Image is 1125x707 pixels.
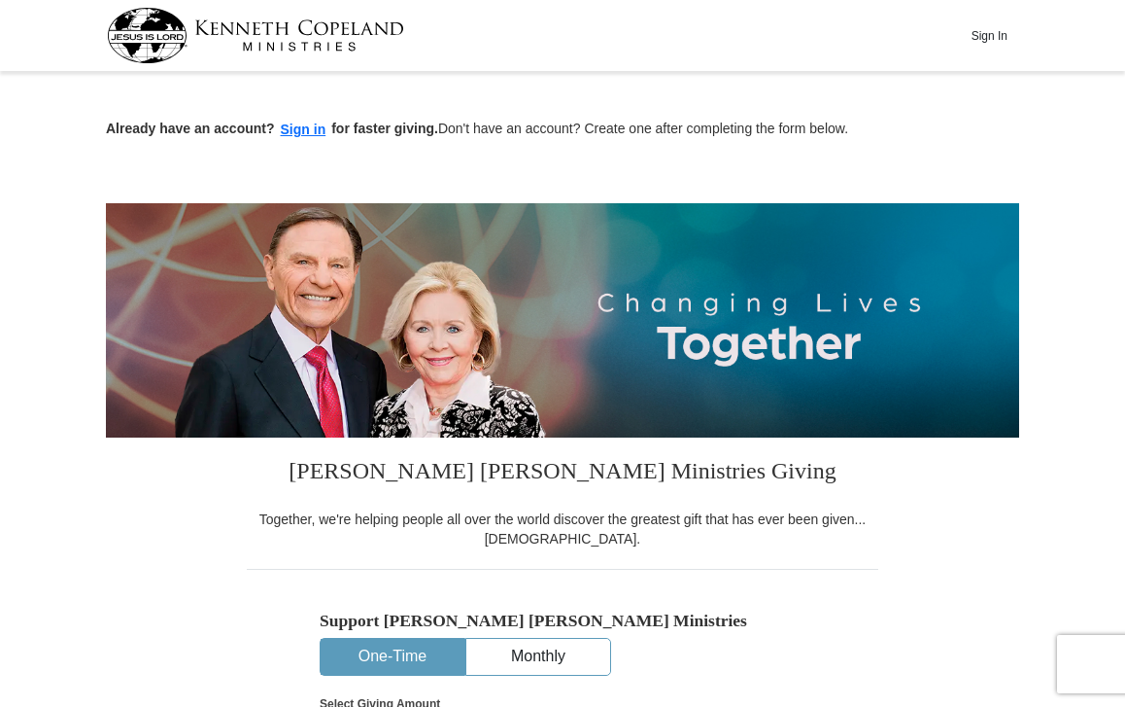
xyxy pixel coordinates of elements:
[106,119,1019,141] p: Don't have an account? Create one after completing the form below.
[321,639,464,675] button: One-Time
[960,20,1018,51] button: Sign In
[106,121,438,136] strong: Already have an account? for faster giving.
[247,438,878,510] h3: [PERSON_NAME] [PERSON_NAME] Ministries Giving
[466,639,610,675] button: Monthly
[247,510,878,548] div: Together, we're helping people all over the world discover the greatest gift that has ever been g...
[275,119,332,141] button: Sign in
[107,8,404,63] img: kcm-header-logo.svg
[320,611,805,631] h5: Support [PERSON_NAME] [PERSON_NAME] Ministries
